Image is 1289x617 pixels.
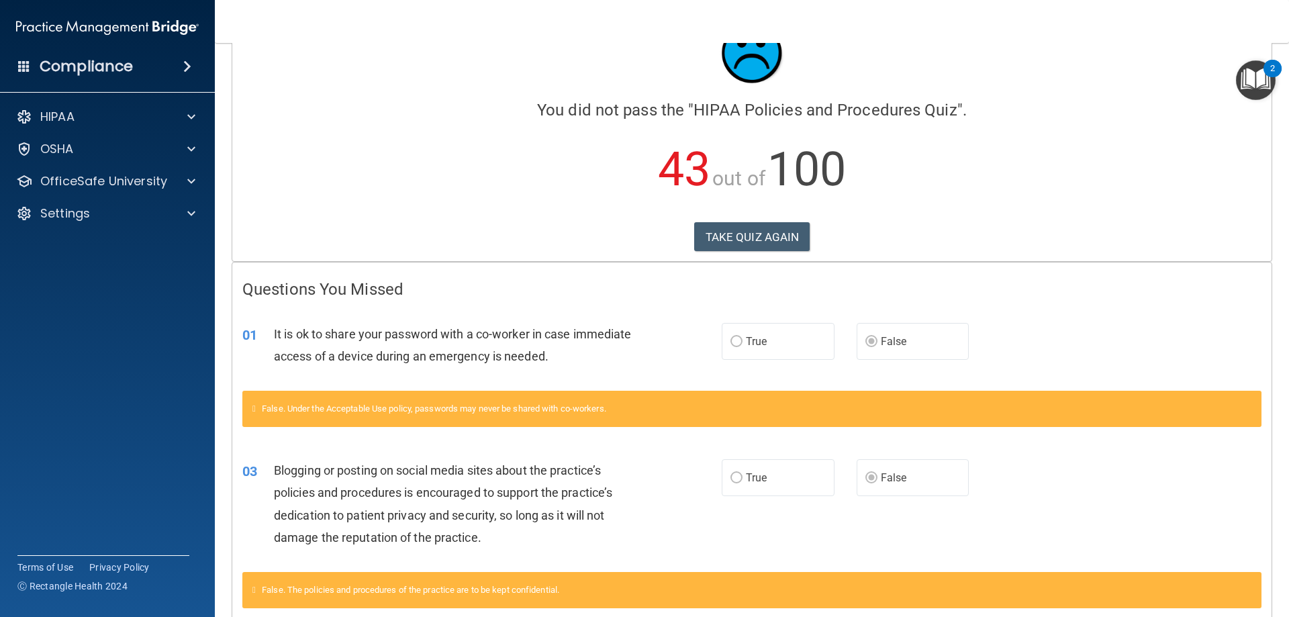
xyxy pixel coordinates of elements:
[274,327,632,363] span: It is ok to share your password with a co-worker in case immediate access of a device during an e...
[767,142,846,197] span: 100
[17,579,128,593] span: Ⓒ Rectangle Health 2024
[242,327,257,343] span: 01
[40,57,133,76] h4: Compliance
[274,463,612,544] span: Blogging or posting on social media sites about the practice’s policies and procedures is encoura...
[262,585,559,595] span: False. The policies and procedures of the practice are to be kept confidential.
[865,473,877,483] input: False
[730,473,743,483] input: True
[40,109,75,125] p: HIPAA
[694,101,957,120] span: HIPAA Policies and Procedures Quiz
[16,205,195,222] a: Settings
[746,471,767,484] span: True
[89,561,150,574] a: Privacy Policy
[262,404,606,414] span: False. Under the Acceptable Use policy, passwords may never be shared with co-workers.
[16,14,199,41] img: PMB logo
[242,281,1261,298] h4: Questions You Missed
[16,109,195,125] a: HIPAA
[242,463,257,479] span: 03
[1270,68,1275,86] div: 2
[40,141,74,157] p: OSHA
[16,141,195,157] a: OSHA
[40,205,90,222] p: Settings
[16,173,195,189] a: OfficeSafe University
[730,337,743,347] input: True
[40,173,167,189] p: OfficeSafe University
[865,337,877,347] input: False
[881,335,907,348] span: False
[242,101,1261,119] h4: You did not pass the " ".
[694,222,810,252] button: TAKE QUIZ AGAIN
[17,561,73,574] a: Terms of Use
[712,13,792,93] img: sad_face.ecc698e2.jpg
[712,167,765,190] span: out of
[1236,60,1276,100] button: Open Resource Center, 2 new notifications
[746,335,767,348] span: True
[658,142,710,197] span: 43
[881,471,907,484] span: False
